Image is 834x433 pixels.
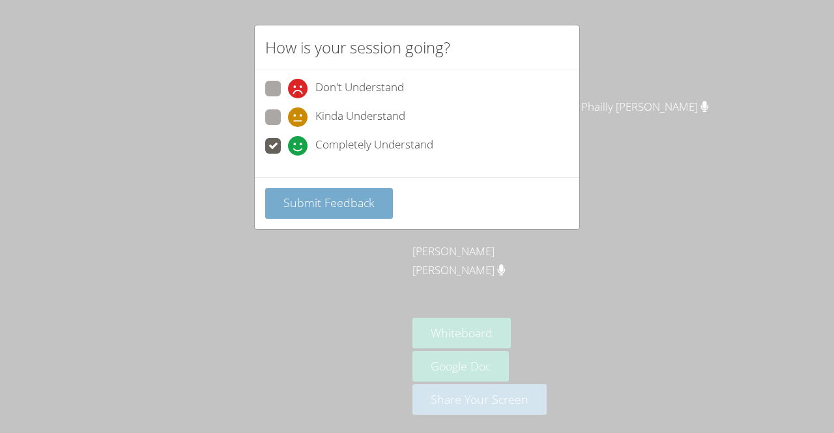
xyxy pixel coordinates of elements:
[265,36,450,59] h2: How is your session going?
[315,79,404,98] span: Don't Understand
[315,107,405,127] span: Kinda Understand
[315,136,433,156] span: Completely Understand
[265,188,393,219] button: Submit Feedback
[283,195,375,210] span: Submit Feedback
